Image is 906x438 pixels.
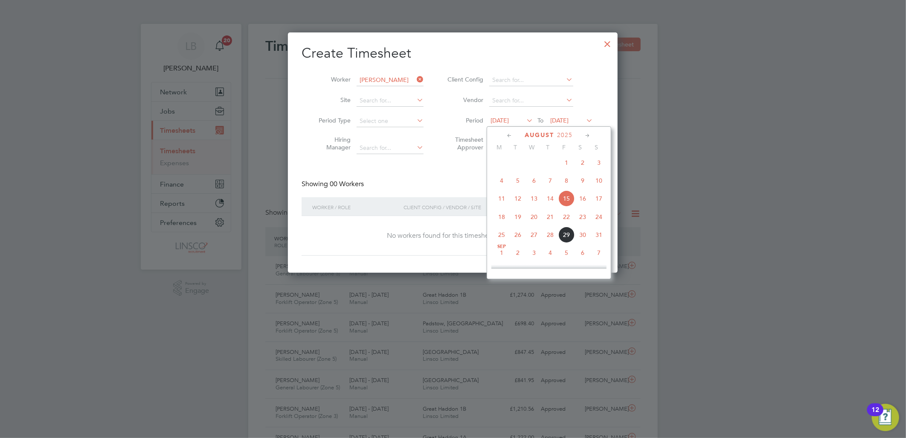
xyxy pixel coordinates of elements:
[310,231,595,240] div: No workers found for this timesheet period.
[591,155,607,171] span: 3
[526,190,542,207] span: 13
[494,245,510,261] span: 1
[575,190,591,207] span: 16
[526,245,542,261] span: 3
[510,209,526,225] span: 19
[508,143,524,151] span: T
[526,227,542,243] span: 27
[591,190,607,207] span: 17
[591,245,607,261] span: 7
[357,95,424,107] input: Search for...
[445,96,483,104] label: Vendor
[494,263,510,279] span: 8
[558,172,575,189] span: 8
[558,131,573,139] span: 2025
[589,143,605,151] span: S
[556,143,572,151] span: F
[591,172,607,189] span: 10
[510,190,526,207] span: 12
[494,245,510,249] span: Sep
[526,172,542,189] span: 6
[526,263,542,279] span: 10
[542,190,558,207] span: 14
[540,143,556,151] span: T
[591,227,607,243] span: 31
[542,227,558,243] span: 28
[312,117,351,124] label: Period Type
[558,227,575,243] span: 29
[330,180,364,188] span: 00 Workers
[558,245,575,261] span: 5
[591,263,607,279] span: 14
[357,142,424,154] input: Search for...
[494,172,510,189] span: 4
[591,209,607,225] span: 24
[575,245,591,261] span: 6
[494,209,510,225] span: 18
[445,136,483,151] label: Timesheet Approver
[542,263,558,279] span: 11
[542,209,558,225] span: 21
[312,136,351,151] label: Hiring Manager
[302,180,366,189] div: Showing
[312,76,351,83] label: Worker
[491,117,509,124] span: [DATE]
[575,172,591,189] span: 9
[489,95,573,107] input: Search for...
[558,263,575,279] span: 12
[575,227,591,243] span: 30
[491,143,508,151] span: M
[302,44,604,62] h2: Create Timesheet
[525,131,555,139] span: August
[510,227,526,243] span: 26
[542,172,558,189] span: 7
[558,209,575,225] span: 22
[575,155,591,171] span: 2
[872,404,899,431] button: Open Resource Center, 12 new notifications
[575,263,591,279] span: 13
[526,209,542,225] span: 20
[310,197,401,217] div: Worker / Role
[551,117,569,124] span: [DATE]
[572,143,589,151] span: S
[494,227,510,243] span: 25
[510,172,526,189] span: 5
[312,96,351,104] label: Site
[494,190,510,207] span: 11
[357,74,424,86] input: Search for...
[445,76,483,83] label: Client Config
[871,410,879,421] div: 12
[542,245,558,261] span: 4
[524,143,540,151] span: W
[510,245,526,261] span: 2
[510,263,526,279] span: 9
[489,74,573,86] input: Search for...
[401,197,538,217] div: Client Config / Vendor / Site
[558,155,575,171] span: 1
[558,190,575,207] span: 15
[357,115,424,127] input: Select one
[575,209,591,225] span: 23
[535,115,546,126] span: To
[445,117,483,124] label: Period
